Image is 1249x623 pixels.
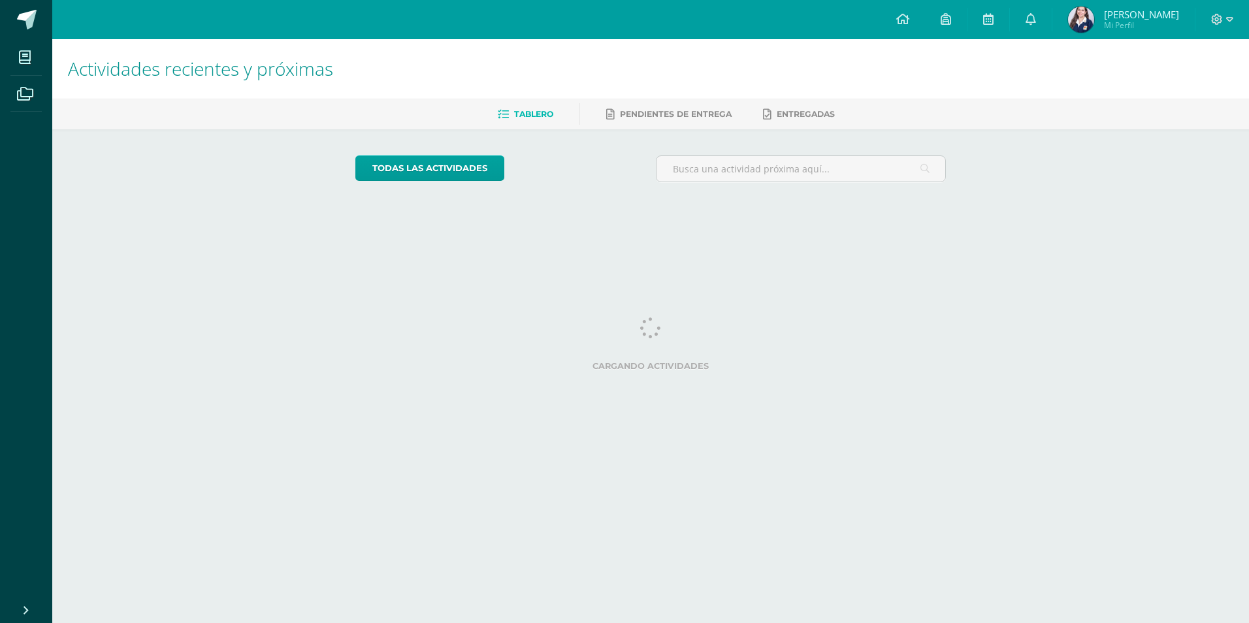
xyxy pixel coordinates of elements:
span: Tablero [514,109,553,119]
input: Busca una actividad próxima aquí... [657,156,946,182]
span: Pendientes de entrega [620,109,732,119]
a: todas las Actividades [355,155,504,181]
a: Entregadas [763,104,835,125]
a: Tablero [498,104,553,125]
span: Mi Perfil [1104,20,1179,31]
span: [PERSON_NAME] [1104,8,1179,21]
img: 5d5e884fa2c50f4a0bef196c0c30c1e0.png [1068,7,1094,33]
span: Entregadas [777,109,835,119]
a: Pendientes de entrega [606,104,732,125]
label: Cargando actividades [355,361,947,371]
span: Actividades recientes y próximas [68,56,333,81]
